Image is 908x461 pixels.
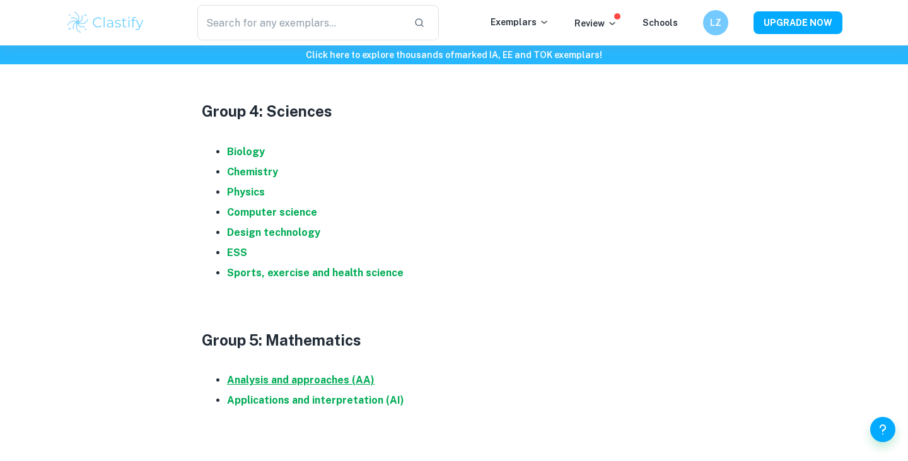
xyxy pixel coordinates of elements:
[574,16,617,30] p: Review
[227,206,317,218] a: Computer science
[754,11,842,34] button: UPGRADE NOW
[202,329,706,351] h3: Group 5: Mathematics
[227,247,247,259] a: ESS
[197,5,404,40] input: Search for any exemplars...
[227,267,404,279] a: Sports, exercise and health science
[227,394,404,406] a: Applications and interpretation (AI)
[227,374,375,386] a: Analysis and approaches (AA)
[491,15,549,29] p: Exemplars
[227,146,265,158] a: Biology
[66,10,146,35] img: Clastify logo
[227,166,278,178] a: Chemistry
[202,100,706,122] h3: Group 4: Sciences
[3,48,905,62] h6: Click here to explore thousands of marked IA, EE and TOK exemplars !
[643,18,678,28] a: Schools
[709,16,723,30] h6: LZ
[227,226,320,238] a: Design technology
[703,10,728,35] button: LZ
[870,417,895,442] button: Help and Feedback
[227,186,265,198] a: Physics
